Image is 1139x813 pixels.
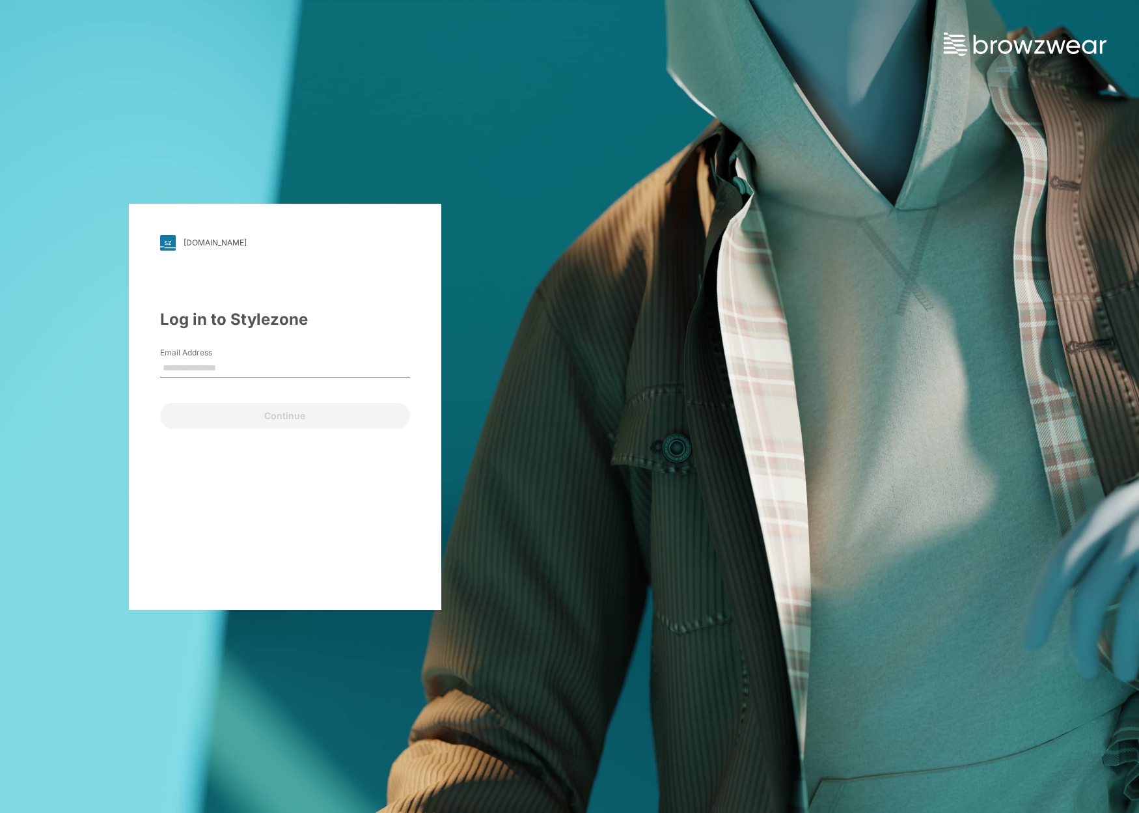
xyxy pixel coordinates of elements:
[160,235,176,251] img: svg+xml;base64,PHN2ZyB3aWR0aD0iMjgiIGhlaWdodD0iMjgiIHZpZXdCb3g9IjAgMCAyOCAyOCIgZmlsbD0ibm9uZSIgeG...
[184,238,247,247] div: [DOMAIN_NAME]
[160,235,410,251] a: [DOMAIN_NAME]
[160,347,251,359] label: Email Address
[160,308,410,331] div: Log in to Stylezone
[944,33,1106,56] img: browzwear-logo.73288ffb.svg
